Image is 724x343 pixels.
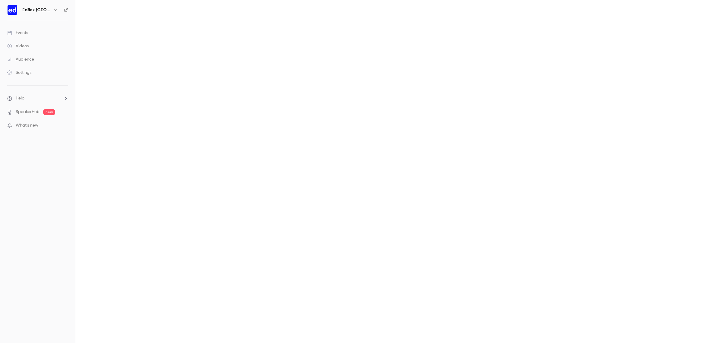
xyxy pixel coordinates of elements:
[43,109,55,115] span: new
[16,122,38,129] span: What's new
[8,5,17,15] img: Edflex France
[7,56,34,62] div: Audience
[7,30,28,36] div: Events
[7,95,68,102] li: help-dropdown-opener
[7,70,31,76] div: Settings
[22,7,51,13] h6: Edflex [GEOGRAPHIC_DATA]
[7,43,29,49] div: Videos
[16,95,24,102] span: Help
[16,109,40,115] a: SpeakerHub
